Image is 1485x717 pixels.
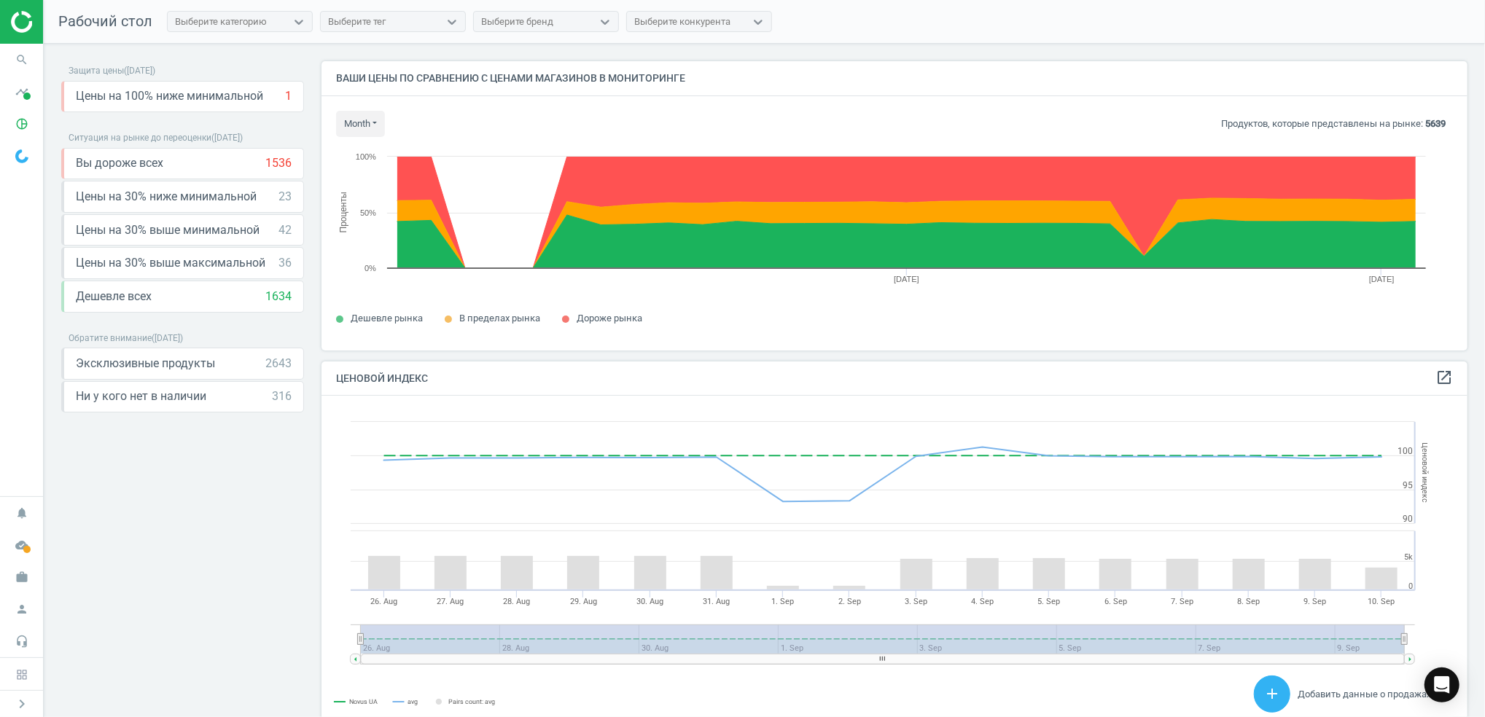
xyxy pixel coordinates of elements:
span: Обратите внимание [69,333,152,343]
div: 42 [278,222,292,238]
i: add [1263,685,1281,702]
img: wGWNvw8QSZomAAAAABJRU5ErkJggg== [15,149,28,163]
text: 90 [1403,514,1413,524]
tspan: 29. Aug [570,597,597,606]
div: Выберите тег [328,15,386,28]
tspan: Novus UA [349,698,378,705]
div: Выберите бренд [481,15,553,28]
tspan: 8. Sep [1237,597,1260,606]
span: Вы дороже всех [76,155,163,171]
tspan: Ценовой индекс [1420,442,1430,503]
span: Ситуация на рынке до переоценки [69,133,211,143]
tspan: 28. Aug [504,597,531,606]
tspan: Проценты [339,192,349,232]
div: 2643 [265,356,292,372]
span: Эксклюзивные продукты [76,356,215,372]
tspan: [DATE] [894,275,919,283]
div: 316 [272,388,292,404]
span: ( [DATE] ) [152,333,183,343]
i: person [8,595,36,623]
tspan: 31. Aug [703,597,730,606]
tspan: [DATE] [1369,275,1395,283]
tspan: 1. Sep [772,597,795,606]
span: Дешевле всех [76,289,152,305]
text: 0 [1408,581,1413,591]
span: Цены на 30% выше максимальной [76,255,265,271]
i: cloud_done [8,531,36,559]
tspan: 10. Sep [1368,597,1395,606]
tspan: 6. Sep [1104,597,1127,606]
span: Дороже рынка [577,313,642,324]
i: headset_mic [8,627,36,655]
tspan: Pairs count: avg [448,698,495,705]
tspan: 5. Sep [1038,597,1061,606]
div: Выберите конкурента [634,15,730,28]
i: open_in_new [1435,369,1453,386]
tspan: 7. Sep [1171,597,1193,606]
tspan: 4. Sep [971,597,994,606]
tspan: 30. Aug [636,597,663,606]
tspan: 26. Aug [370,597,397,606]
span: ( [DATE] ) [211,133,243,143]
img: ajHJNr6hYgQAAAAASUVORK5CYII= [11,11,114,33]
b: 5639 [1425,118,1446,129]
span: Цены на 30% выше минимальной [76,222,260,238]
span: ( [DATE] ) [124,66,155,76]
div: 23 [278,189,292,205]
i: pie_chart_outlined [8,110,36,138]
tspan: 27. Aug [437,597,464,606]
div: Выберите категорию [175,15,267,28]
span: Цены на 30% ниже минимальной [76,189,257,205]
button: chevron_right [4,694,40,713]
text: 100% [356,152,376,161]
text: 50% [360,208,376,217]
tspan: 3. Sep [905,597,927,606]
tspan: avg [408,698,418,705]
div: 36 [278,255,292,271]
i: search [8,46,36,74]
h4: Ваши цены по сравнению с ценами магазинов в мониторинге [321,61,1468,95]
span: Ни у кого нет в наличии [76,388,206,404]
text: 5k [1404,552,1413,562]
span: Дешевле рынка [351,313,423,324]
button: month [336,111,385,137]
div: Open Intercom Messenger [1424,667,1459,702]
a: open_in_new [1435,369,1453,388]
p: Продуктов, которые представлены на рынке: [1221,117,1446,130]
text: 100 [1398,446,1413,456]
text: 0% [365,264,376,273]
button: add [1254,675,1290,713]
span: В пределах рынка [459,313,540,324]
span: Рабочий стол [58,12,152,30]
tspan: 9. Sep [1304,597,1327,606]
i: timeline [8,78,36,106]
div: 1634 [265,289,292,305]
i: chevron_right [13,695,31,713]
span: Добавить данные о продажах [1298,689,1431,700]
text: 95 [1403,480,1413,490]
div: 1 [285,88,292,104]
tspan: 2. Sep [838,597,861,606]
span: Цены на 100% ниже минимальной [76,88,263,104]
div: 1536 [265,155,292,171]
i: notifications [8,499,36,527]
span: Защита цены [69,66,124,76]
h4: Ценовой индекс [321,361,1468,396]
i: work [8,563,36,591]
